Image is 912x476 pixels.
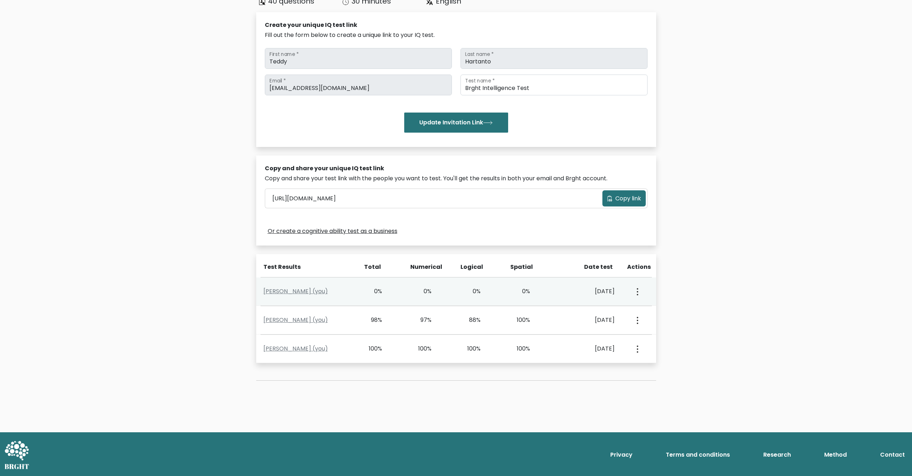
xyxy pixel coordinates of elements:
div: 100% [460,344,481,353]
input: Test name [460,75,648,95]
a: Privacy [607,448,635,462]
div: Numerical [410,263,431,271]
a: Contact [877,448,908,462]
button: Update Invitation Link [404,113,508,133]
div: [DATE] [559,287,615,296]
input: Email [265,75,452,95]
button: Copy link [602,190,646,206]
div: 100% [510,316,530,324]
div: 88% [460,316,481,324]
div: Copy and share your test link with the people you want to test. You'll get the results in both yo... [265,174,648,183]
div: 0% [460,287,481,296]
div: 100% [411,344,431,353]
div: Test Results [263,263,352,271]
div: Total [360,263,381,271]
span: Copy link [615,194,641,203]
div: [DATE] [559,344,615,353]
div: 0% [362,287,382,296]
div: Copy and share your unique IQ test link [265,164,648,173]
div: Actions [627,263,652,271]
a: [PERSON_NAME] (you) [263,316,328,324]
div: 97% [411,316,431,324]
a: Or create a cognitive ability test as a business [268,227,397,235]
a: Method [821,448,850,462]
a: [PERSON_NAME] (you) [263,344,328,353]
a: Terms and conditions [663,448,733,462]
div: Logical [460,263,481,271]
div: Date test [560,263,619,271]
a: Research [760,448,794,462]
a: [PERSON_NAME] (you) [263,287,328,295]
div: [DATE] [559,316,615,324]
div: 100% [362,344,382,353]
div: Create your unique IQ test link [265,21,648,29]
input: First name [265,48,452,69]
div: 0% [411,287,431,296]
div: Fill out the form below to create a unique link to your IQ test. [265,31,648,39]
div: 0% [510,287,530,296]
div: 98% [362,316,382,324]
div: Spatial [510,263,531,271]
input: Last name [460,48,648,69]
div: 100% [510,344,530,353]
